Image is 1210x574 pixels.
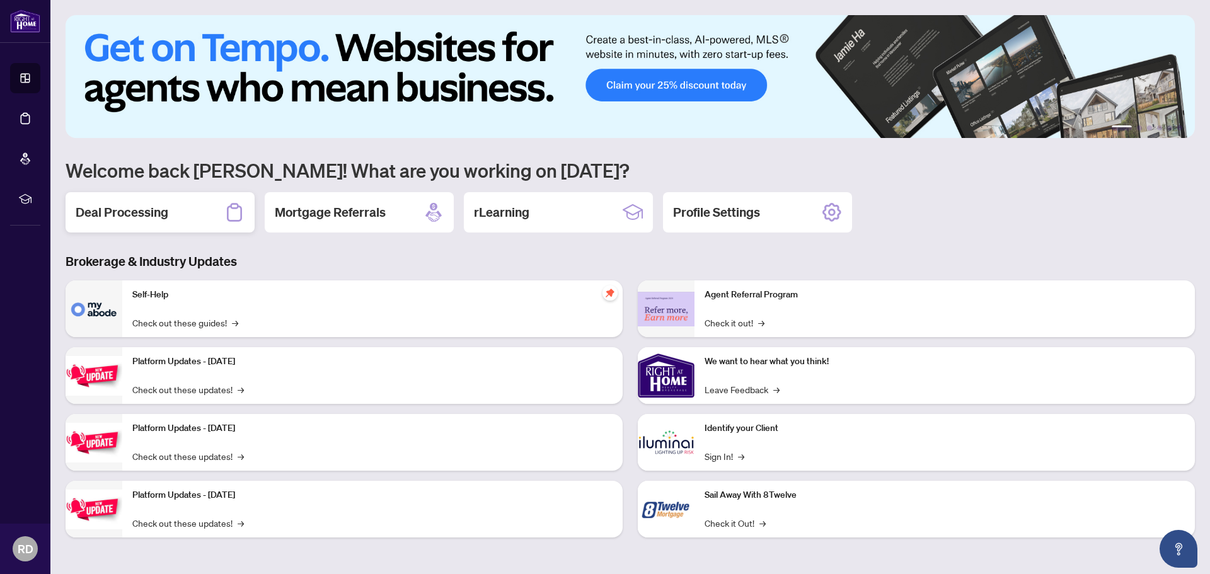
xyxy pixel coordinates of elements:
[705,316,764,330] a: Check it out!→
[1167,125,1172,130] button: 5
[132,422,613,435] p: Platform Updates - [DATE]
[238,516,244,530] span: →
[1112,125,1132,130] button: 1
[66,253,1195,270] h3: Brokerage & Industry Updates
[638,414,694,471] img: Identify your Client
[132,355,613,369] p: Platform Updates - [DATE]
[10,9,40,33] img: logo
[66,158,1195,182] h1: Welcome back [PERSON_NAME]! What are you working on [DATE]?
[1177,125,1182,130] button: 6
[238,382,244,396] span: →
[758,316,764,330] span: →
[238,449,244,463] span: →
[1147,125,1152,130] button: 3
[1160,530,1197,568] button: Open asap
[18,540,33,558] span: RD
[1157,125,1162,130] button: 4
[638,292,694,326] img: Agent Referral Program
[773,382,780,396] span: →
[705,288,1185,302] p: Agent Referral Program
[602,285,618,301] span: pushpin
[638,481,694,537] img: Sail Away With 8Twelve
[132,516,244,530] a: Check out these updates!→
[673,204,760,221] h2: Profile Settings
[232,316,238,330] span: →
[66,280,122,337] img: Self-Help
[759,516,766,530] span: →
[132,449,244,463] a: Check out these updates!→
[705,382,780,396] a: Leave Feedback→
[66,423,122,462] img: Platform Updates - July 8, 2025
[76,204,168,221] h2: Deal Processing
[705,449,744,463] a: Sign In!→
[705,516,766,530] a: Check it Out!→
[705,422,1185,435] p: Identify your Client
[132,382,244,396] a: Check out these updates!→
[132,488,613,502] p: Platform Updates - [DATE]
[705,488,1185,502] p: Sail Away With 8Twelve
[132,288,613,302] p: Self-Help
[705,355,1185,369] p: We want to hear what you think!
[66,15,1195,138] img: Slide 0
[132,316,238,330] a: Check out these guides!→
[66,356,122,396] img: Platform Updates - July 21, 2025
[66,490,122,529] img: Platform Updates - June 23, 2025
[275,204,386,221] h2: Mortgage Referrals
[738,449,744,463] span: →
[638,347,694,404] img: We want to hear what you think!
[474,204,529,221] h2: rLearning
[1137,125,1142,130] button: 2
